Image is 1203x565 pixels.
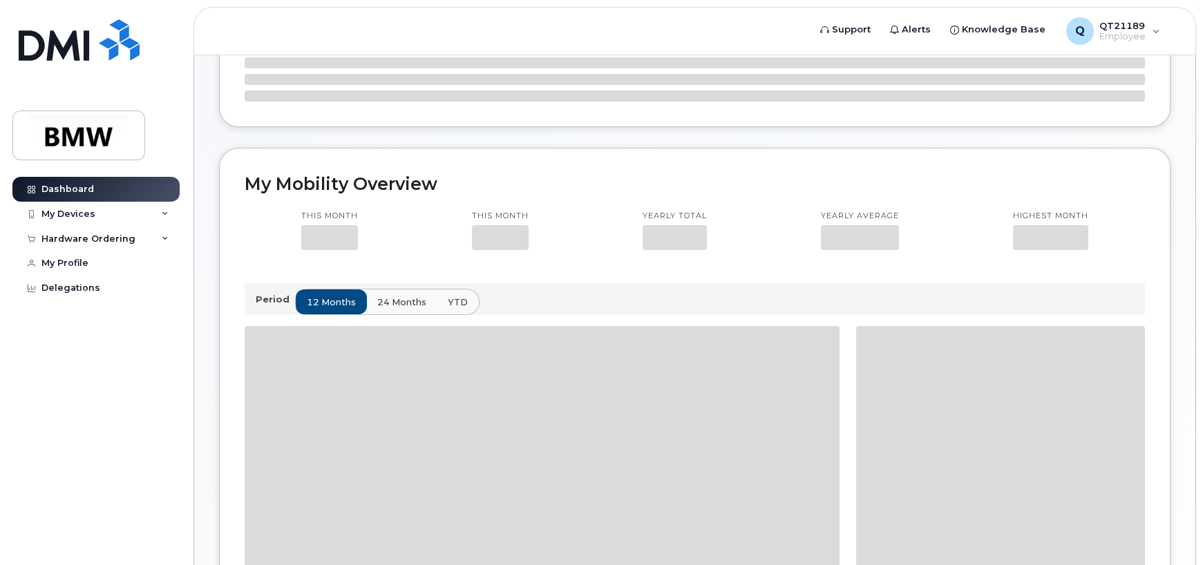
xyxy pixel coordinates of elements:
p: Period [256,293,295,306]
div: QT21189 [1057,17,1170,45]
span: Knowledge Base [962,23,1045,37]
span: 24 months [377,296,426,309]
p: Highest month [1013,211,1088,222]
span: QT21189 [1099,20,1146,31]
span: YTD [448,296,468,309]
iframe: Messenger Launcher [1143,505,1193,555]
a: Support [811,16,880,44]
p: Yearly total [643,211,707,222]
p: Yearly average [821,211,899,222]
span: Support [832,23,871,37]
a: Knowledge Base [940,16,1055,44]
span: Employee [1099,31,1146,42]
h2: My Mobility Overview [245,173,1145,194]
p: This month [301,211,358,222]
p: This month [472,211,529,222]
span: Q [1075,23,1085,39]
span: Alerts [902,23,931,37]
a: Alerts [880,16,940,44]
